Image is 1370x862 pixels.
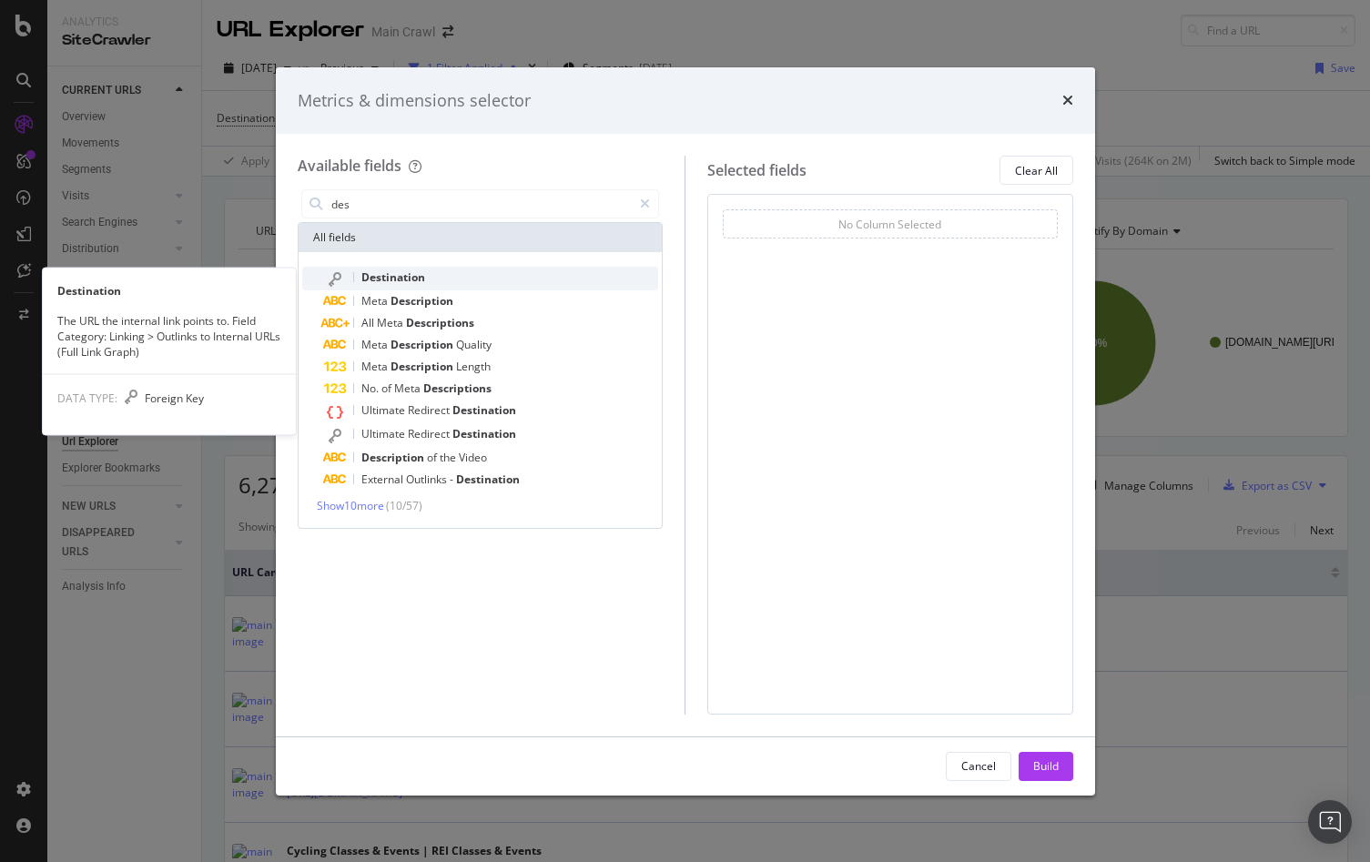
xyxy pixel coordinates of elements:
span: Video [459,450,487,465]
span: Redirect [408,402,452,418]
span: Ultimate [361,426,408,441]
span: of [381,380,394,396]
span: Show 10 more [317,498,384,513]
button: Cancel [946,752,1011,781]
button: Build [1019,752,1073,781]
div: Metrics & dimensions selector [298,89,531,113]
div: No Column Selected [838,217,941,232]
div: The URL the internal link points to. Field Category: Linking > Outlinks to Internal URLs (Full Li... [43,312,296,359]
span: Meta [361,359,391,374]
span: Redirect [408,426,452,441]
span: Meta [361,337,391,352]
div: Destination [43,282,296,298]
span: Description [391,293,453,309]
div: Selected fields [707,160,807,181]
span: Outlinks [406,472,450,487]
div: Open Intercom Messenger [1308,800,1352,844]
span: Meta [394,380,423,396]
div: Available fields [298,156,401,176]
span: Descriptions [406,315,474,330]
span: Destination [452,426,516,441]
span: the [440,450,459,465]
span: of [427,450,440,465]
span: Quality [456,337,492,352]
span: - [450,472,456,487]
span: Destination [456,472,520,487]
span: Description [361,450,427,465]
span: Descriptions [423,380,492,396]
div: Cancel [961,758,996,774]
span: Destination [361,269,425,285]
button: Clear All [1000,156,1073,185]
span: Description [391,359,456,374]
span: Destination [452,402,516,418]
span: Length [456,359,491,374]
span: External [361,472,406,487]
div: times [1062,89,1073,113]
span: Meta [377,315,406,330]
div: All fields [299,223,663,252]
span: Description [391,337,456,352]
input: Search by field name [330,190,633,218]
span: No. [361,380,381,396]
div: Build [1033,758,1059,774]
span: Meta [361,293,391,309]
div: modal [276,67,1095,796]
span: Ultimate [361,402,408,418]
span: All [361,315,377,330]
div: Clear All [1015,163,1058,178]
span: ( 10 / 57 ) [386,498,422,513]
